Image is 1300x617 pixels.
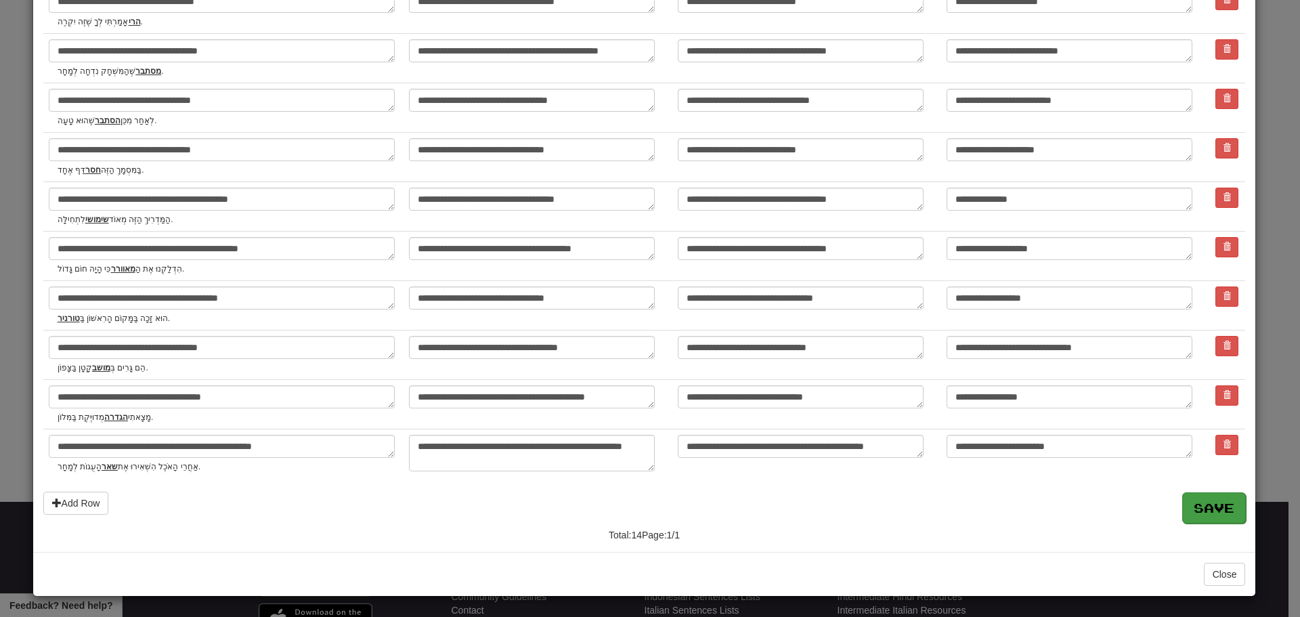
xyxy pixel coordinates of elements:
u: מושב [92,363,110,373]
small: מָצָאתִי מְדוּיֶּקֶת בַּמִּלוֹן. [58,412,399,423]
button: Save [1182,492,1246,524]
u: חסר [85,165,101,175]
u: מאוורר [111,264,135,274]
u: שאר [102,462,118,471]
u: הסתבר [95,116,121,125]
small: אָמַרְתִּי לְךָ שֶׁזֶּה יִקְרֶה. [58,16,399,28]
u: הרי [129,17,141,26]
small: הוּא זָכָה בַּמָּקוֹם הָרִאשׁוֹן בַּ . [58,313,399,324]
u: מסתבר [135,66,161,76]
small: לְאַחַר מִכֵּן שֶׁהוּא טָעָה. [58,115,399,127]
small: אַחֲרֵי הָאֹכֶל הִשְׁאִירוּ אֶת הָעֻגוֹת לְמָחָר. [58,461,399,473]
small: שֶׁהַמִּשְׁחָק נִדְחָה לְמָחָר. [58,66,399,77]
small: הַמַּדְרִיךְ הַזֶּה מְאוֹד לִתְחִילָּה. [58,214,399,226]
button: Close [1204,563,1246,586]
small: בַּמִּסְמָךְ הַזֶּה דַּף אֶחָד. [58,165,399,176]
u: טורניר [58,314,80,323]
small: הִדְלַקְנוּ אֶת הַ כִּי הָיָה חוֹם גָּדוֹל. [58,263,399,275]
u: שימושי [85,215,109,224]
small: הֵם גָּרִים בְּ קָטָן בַּצָּפוֹן. [58,362,399,374]
div: Total: 14 Page: 1 / 1 [441,523,848,542]
button: Add Row [43,492,109,515]
u: הגדרה [104,412,128,422]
